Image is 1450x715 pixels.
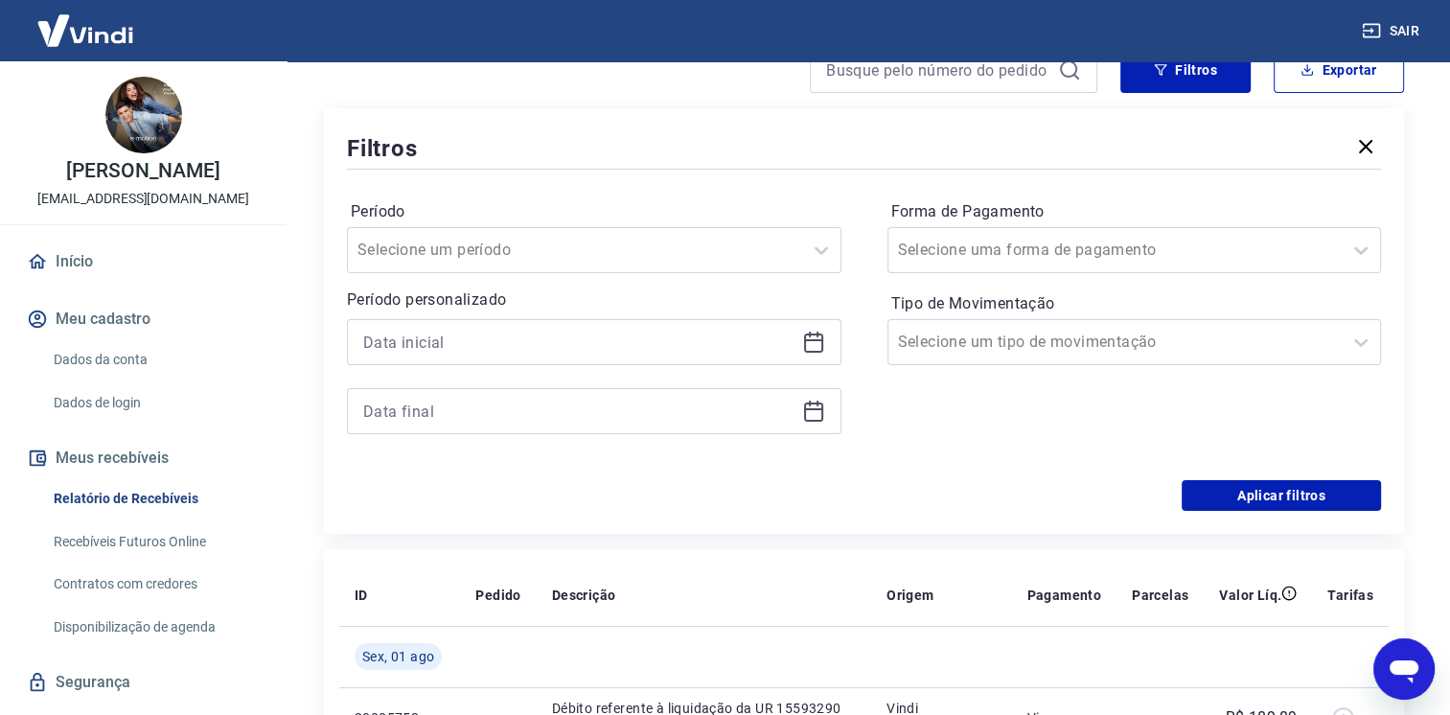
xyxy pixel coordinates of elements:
[46,608,264,647] a: Disponibilização de agenda
[475,586,520,605] p: Pedido
[363,328,794,357] input: Data inicial
[1358,13,1427,49] button: Sair
[37,189,249,209] p: [EMAIL_ADDRESS][DOMAIN_NAME]
[363,397,794,426] input: Data final
[1327,586,1373,605] p: Tarifas
[347,288,841,311] p: Período personalizado
[347,133,418,164] h5: Filtros
[1219,586,1281,605] p: Valor Líq.
[23,661,264,703] a: Segurança
[1120,47,1251,93] button: Filtros
[46,522,264,562] a: Recebíveis Futuros Online
[351,200,838,223] label: Período
[1373,638,1435,700] iframe: Botão para abrir a janela de mensagens
[1182,480,1381,511] button: Aplicar filtros
[23,437,264,479] button: Meus recebíveis
[1132,586,1188,605] p: Parcelas
[105,77,182,153] img: c41cd4a7-6706-435c-940d-c4a4ed0e2a80.jpeg
[23,298,264,340] button: Meu cadastro
[355,586,368,605] p: ID
[1274,47,1404,93] button: Exportar
[362,647,434,666] span: Sex, 01 ago
[66,161,219,181] p: [PERSON_NAME]
[46,383,264,423] a: Dados de login
[886,586,933,605] p: Origem
[23,241,264,283] a: Início
[46,565,264,604] a: Contratos com credores
[46,340,264,380] a: Dados da conta
[891,292,1378,315] label: Tipo de Movimentação
[826,56,1050,84] input: Busque pelo número do pedido
[891,200,1378,223] label: Forma de Pagamento
[552,586,616,605] p: Descrição
[23,1,148,59] img: Vindi
[1026,586,1101,605] p: Pagamento
[46,479,264,519] a: Relatório de Recebíveis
